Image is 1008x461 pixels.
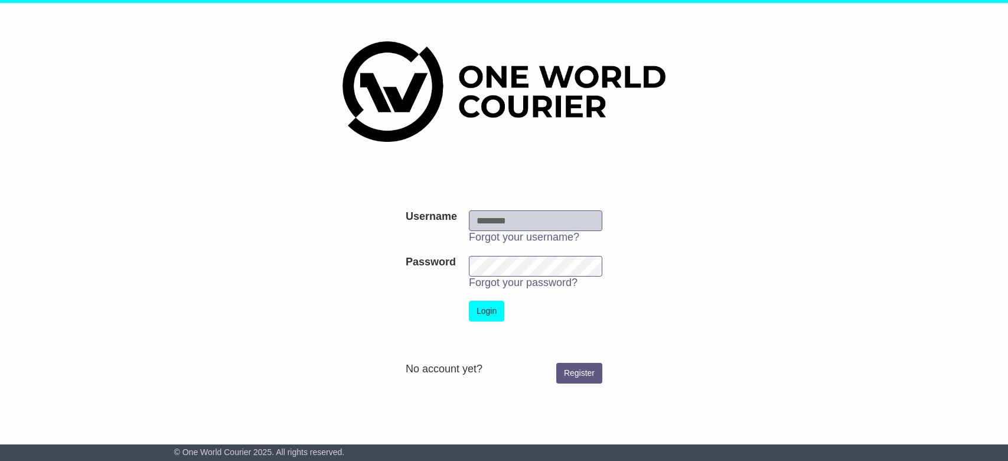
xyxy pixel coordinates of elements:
img: One World [342,41,665,142]
span: © One World Courier 2025. All rights reserved. [174,447,345,457]
label: Username [406,210,457,223]
a: Forgot your password? [469,277,578,288]
button: Login [469,301,504,322]
a: Forgot your username? [469,231,579,243]
a: Register [556,363,602,384]
div: No account yet? [406,363,602,376]
label: Password [406,256,456,269]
